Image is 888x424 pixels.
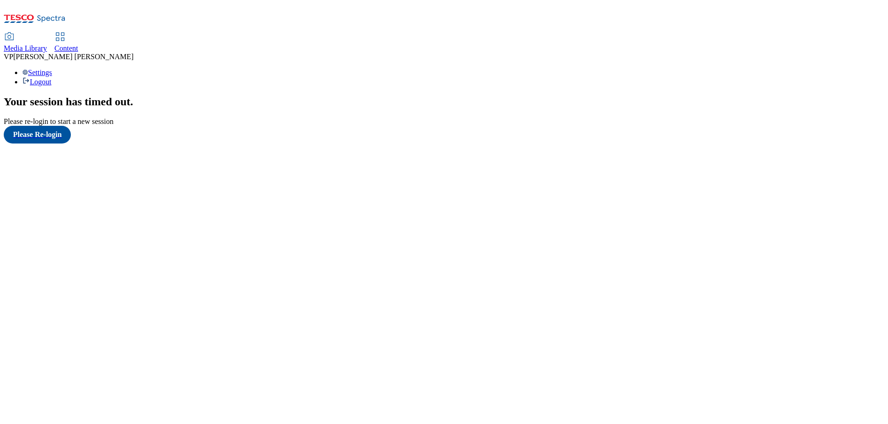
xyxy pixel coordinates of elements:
[4,33,47,53] a: Media Library
[4,96,884,108] h2: Your session has timed out
[55,33,78,53] a: Content
[13,53,133,61] span: [PERSON_NAME] [PERSON_NAME]
[4,117,884,126] div: Please re-login to start a new session
[55,44,78,52] span: Content
[4,53,13,61] span: VP
[22,68,52,76] a: Settings
[4,126,71,144] button: Please Re-login
[131,96,133,108] span: .
[4,126,884,144] a: Please Re-login
[22,78,51,86] a: Logout
[4,44,47,52] span: Media Library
